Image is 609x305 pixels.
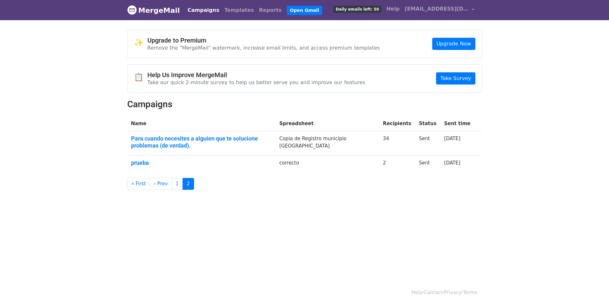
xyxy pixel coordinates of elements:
[444,136,460,141] a: [DATE]
[379,131,415,156] td: 34
[150,178,172,190] a: ‹ Prev
[436,72,475,84] a: Take Survey
[127,99,482,110] h2: Campaigns
[276,131,379,156] td: Copia de Registro municipio [GEOGRAPHIC_DATA]
[287,6,322,15] a: Open Gmail
[276,156,379,173] td: correcto
[131,159,272,166] a: prueba
[147,71,365,79] h4: Help Us Improve MergeMail
[402,3,477,18] a: [EMAIL_ADDRESS][DOMAIN_NAME]
[333,6,381,13] span: Daily emails left: 50
[183,178,194,190] a: 2
[405,5,469,13] span: [EMAIL_ADDRESS][DOMAIN_NAME]
[379,116,415,131] th: Recipients
[147,79,365,86] p: Take our quick 2-minute survey to help us better serve you and improve our features
[127,116,276,131] th: Name
[384,3,402,15] a: Help
[276,116,379,131] th: Spreadsheet
[415,116,440,131] th: Status
[379,156,415,173] td: 2
[127,178,150,190] a: « First
[131,135,272,149] a: Para cuando necesites a alguien que te solucione problemas (de verdad).
[432,38,475,50] a: Upgrade Now
[411,290,422,295] a: Help
[127,5,137,15] img: MergeMail logo
[463,290,477,295] a: Terms
[222,4,256,17] a: Templates
[185,4,222,17] a: Campaigns
[147,36,380,44] h4: Upgrade to Premium
[415,156,440,173] td: Sent
[444,290,461,295] a: Privacy
[127,4,180,17] a: MergeMail
[172,178,183,190] a: 1
[256,4,284,17] a: Reports
[134,38,147,47] span: ✨
[147,44,380,51] p: Remove the "MergeMail" watermark, increase email limits, and access premium templates
[440,116,474,131] th: Sent time
[415,131,440,156] td: Sent
[444,160,460,166] a: [DATE]
[134,73,147,82] span: 📋
[424,290,442,295] a: Contact
[331,3,384,15] a: Daily emails left: 50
